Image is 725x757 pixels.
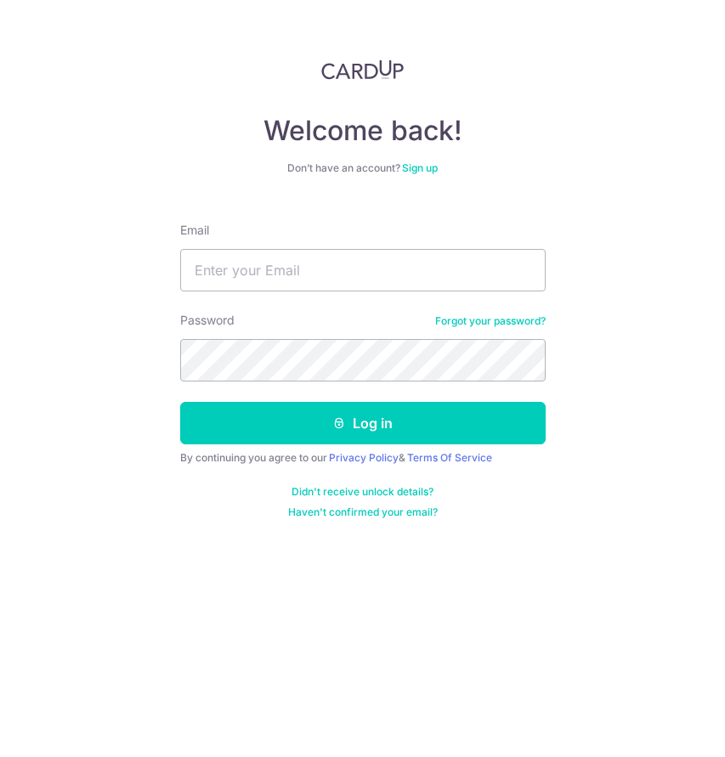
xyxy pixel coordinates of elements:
[435,314,546,328] a: Forgot your password?
[292,485,433,499] a: Didn't receive unlock details?
[329,451,399,464] a: Privacy Policy
[180,312,235,329] label: Password
[402,161,438,174] a: Sign up
[180,161,546,175] div: Don’t have an account?
[180,451,546,465] div: By continuing you agree to our &
[288,506,438,519] a: Haven't confirmed your email?
[180,249,546,291] input: Enter your Email
[321,59,405,80] img: CardUp Logo
[180,222,209,239] label: Email
[180,402,546,444] button: Log in
[407,451,492,464] a: Terms Of Service
[180,114,546,148] h4: Welcome back!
